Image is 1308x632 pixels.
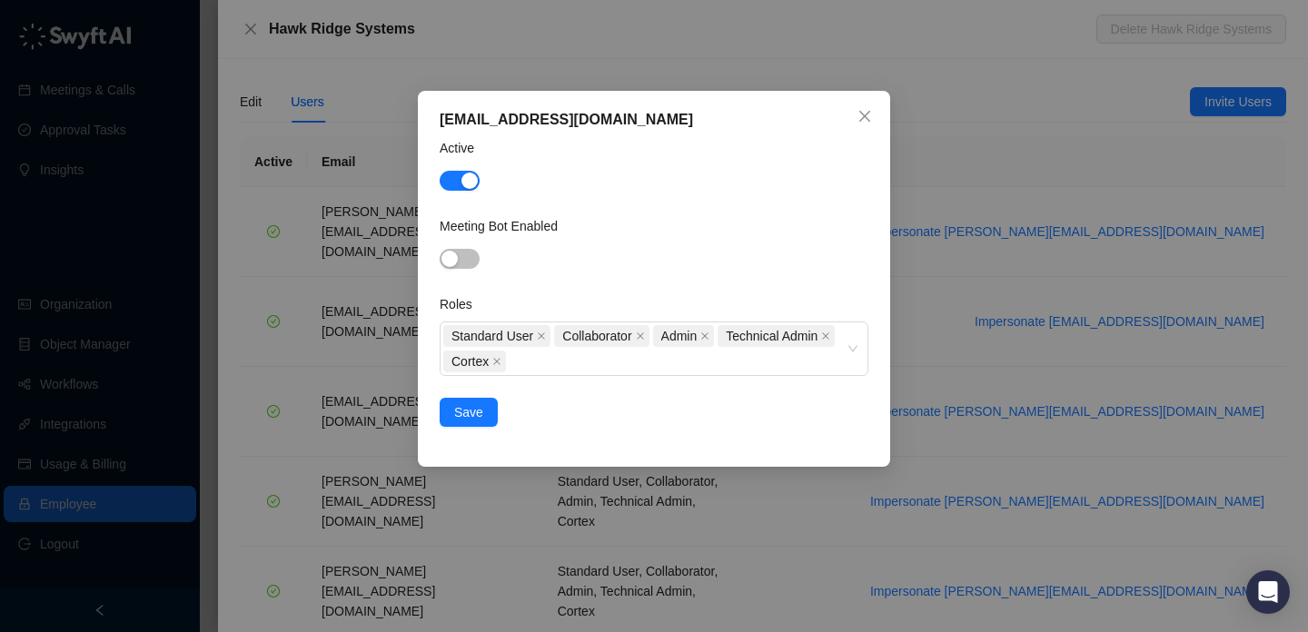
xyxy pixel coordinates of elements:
[451,351,489,371] span: Cortex
[454,402,483,422] span: Save
[451,326,533,346] span: Standard User
[440,249,480,269] button: Meeting Bot Enabled
[537,331,546,341] span: close
[726,326,817,346] span: Technical Admin
[636,331,645,341] span: close
[554,325,649,347] span: Collaborator
[1246,570,1290,614] div: Open Intercom Messenger
[440,398,498,427] button: Save
[440,171,480,191] button: Active
[821,331,830,341] span: close
[700,331,709,341] span: close
[440,138,487,158] label: Active
[857,109,872,123] span: close
[661,326,698,346] span: Admin
[492,357,501,366] span: close
[440,294,485,314] label: Roles
[443,325,550,347] span: Standard User
[440,109,868,131] div: [EMAIL_ADDRESS][DOMAIN_NAME]
[562,326,631,346] span: Collaborator
[440,216,570,236] label: Meeting Bot Enabled
[443,351,506,372] span: Cortex
[653,325,715,347] span: Admin
[718,325,835,347] span: Technical Admin
[850,102,879,131] button: Close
